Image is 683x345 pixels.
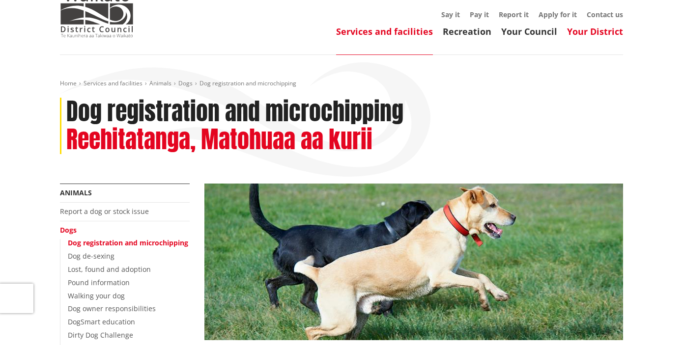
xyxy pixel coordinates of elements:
[66,126,372,154] h2: Reehitatanga, Matohuaa aa kurii
[66,98,403,126] h1: Dog registration and microchipping
[60,207,149,216] a: Report a dog or stock issue
[68,291,125,300] a: Walking your dog
[499,10,529,19] a: Report it
[68,278,130,287] a: Pound information
[60,188,92,197] a: Animals
[178,79,193,87] a: Dogs
[68,317,135,326] a: DogSmart education
[60,79,77,87] a: Home
[336,26,433,37] a: Services and facilities
[68,251,114,261] a: Dog de-sexing
[199,79,296,87] span: Dog registration and microchipping
[539,10,577,19] a: Apply for it
[204,184,623,340] img: Register your dog
[60,80,623,88] nav: breadcrumb
[60,225,77,235] a: Dogs
[84,79,142,87] a: Services and facilities
[567,26,623,37] a: Your District
[587,10,623,19] a: Contact us
[443,26,491,37] a: Recreation
[501,26,557,37] a: Your Council
[441,10,460,19] a: Say it
[68,265,151,274] a: Lost, found and adoption
[68,330,133,340] a: Dirty Dog Challenge
[149,79,171,87] a: Animals
[68,238,188,247] a: Dog registration and microchipping
[470,10,489,19] a: Pay it
[68,304,156,313] a: Dog owner responsibilities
